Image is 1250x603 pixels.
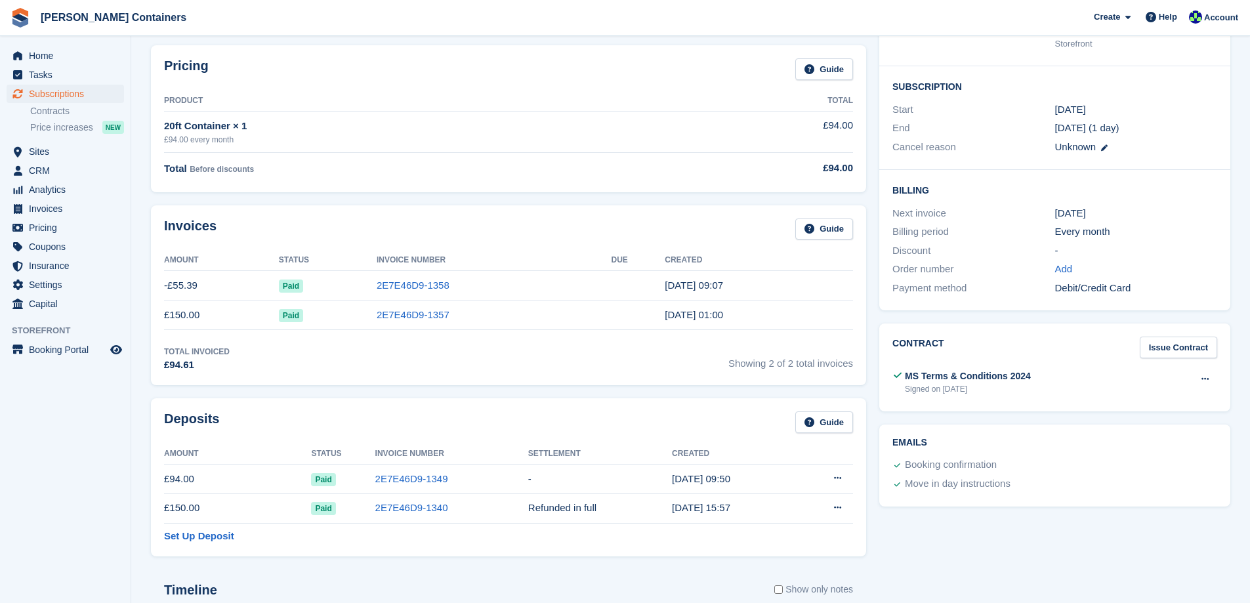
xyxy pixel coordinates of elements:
[892,79,1217,93] h2: Subscription
[29,142,108,161] span: Sites
[29,341,108,359] span: Booking Portal
[108,342,124,358] a: Preview store
[164,250,279,271] th: Amount
[1055,206,1217,221] div: [DATE]
[377,309,449,320] a: 2E7E46D9-1357
[29,257,108,275] span: Insurance
[12,324,131,337] span: Storefront
[102,121,124,134] div: NEW
[892,224,1054,239] div: Billing period
[7,66,124,84] a: menu
[29,85,108,103] span: Subscriptions
[905,369,1031,383] div: MS Terms & Conditions 2024
[29,180,108,199] span: Analytics
[164,444,311,465] th: Amount
[528,444,672,465] th: Settlement
[164,271,279,301] td: -£55.39
[164,583,217,598] h2: Timeline
[164,301,279,330] td: £150.00
[795,218,853,240] a: Guide
[7,180,124,199] a: menu
[1055,243,1217,259] div: -
[29,218,108,237] span: Pricing
[7,47,124,65] a: menu
[29,66,108,84] span: Tasks
[29,199,108,218] span: Invoices
[164,346,230,358] div: Total Invoiced
[30,105,124,117] a: Contracts
[1055,122,1119,133] span: [DATE] (1 day)
[311,502,335,515] span: Paid
[892,102,1054,117] div: Start
[528,493,672,523] td: Refunded in full
[728,346,853,373] span: Showing 2 of 2 total invoices
[892,281,1054,296] div: Payment method
[377,280,449,291] a: 2E7E46D9-1358
[680,161,853,176] div: £94.00
[29,47,108,65] span: Home
[29,238,108,256] span: Coupons
[35,7,192,28] a: [PERSON_NAME] Containers
[7,85,124,103] a: menu
[774,583,853,596] label: Show only notes
[672,502,730,513] time: 2025-08-16 14:57:22 UTC
[672,444,795,465] th: Created
[279,250,377,271] th: Status
[164,58,209,80] h2: Pricing
[892,206,1054,221] div: Next invoice
[7,142,124,161] a: menu
[164,465,311,494] td: £94.00
[279,280,303,293] span: Paid
[1159,10,1177,24] span: Help
[892,121,1054,136] div: End
[10,8,30,28] img: stora-icon-8386f47178a22dfd0bd8f6a31ec36ba5ce8667c1dd55bd0f319d3a0aa187defe.svg
[164,163,187,174] span: Total
[665,309,723,320] time: 2025-08-20 00:00:10 UTC
[672,473,730,484] time: 2025-08-18 08:50:57 UTC
[164,134,680,146] div: £94.00 every month
[279,309,303,322] span: Paid
[164,91,680,112] th: Product
[795,58,853,80] a: Guide
[7,295,124,313] a: menu
[164,529,234,544] a: Set Up Deposit
[905,476,1010,492] div: Move in day instructions
[30,120,124,135] a: Price increases NEW
[375,502,448,513] a: 2E7E46D9-1340
[1055,37,1217,51] div: Storefront
[377,250,612,271] th: Invoice Number
[7,257,124,275] a: menu
[680,111,853,152] td: £94.00
[905,457,997,473] div: Booking confirmation
[164,411,219,433] h2: Deposits
[892,337,944,358] h2: Contract
[1140,337,1217,358] a: Issue Contract
[612,250,665,271] th: Due
[1094,10,1120,24] span: Create
[1055,281,1217,296] div: Debit/Credit Card
[1055,224,1217,239] div: Every month
[1204,11,1238,24] span: Account
[1055,141,1096,152] span: Unknown
[164,493,311,523] td: £150.00
[680,91,853,112] th: Total
[7,199,124,218] a: menu
[7,341,124,359] a: menu
[164,358,230,373] div: £94.61
[1189,10,1202,24] img: Audra Whitelaw
[892,140,1054,155] div: Cancel reason
[892,23,1054,51] div: Booked
[311,444,375,465] th: Status
[164,119,680,134] div: 20ft Container × 1
[29,276,108,294] span: Settings
[190,165,254,174] span: Before discounts
[7,276,124,294] a: menu
[29,161,108,180] span: CRM
[7,218,124,237] a: menu
[528,465,672,494] td: -
[892,183,1217,196] h2: Billing
[30,121,93,134] span: Price increases
[892,262,1054,277] div: Order number
[1055,102,1086,117] time: 2025-08-20 00:00:00 UTC
[665,280,723,291] time: 2025-08-20 08:07:23 UTC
